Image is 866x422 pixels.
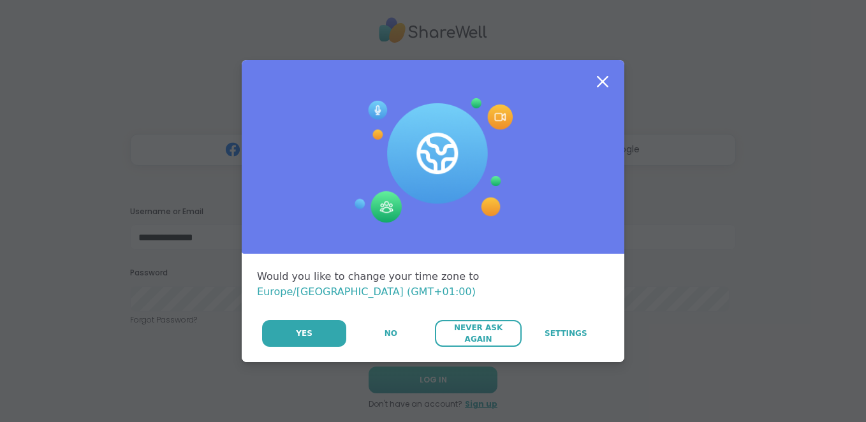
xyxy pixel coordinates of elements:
[523,320,609,347] a: Settings
[348,320,434,347] button: No
[435,320,521,347] button: Never Ask Again
[296,328,312,339] span: Yes
[257,269,609,300] div: Would you like to change your time zone to
[257,286,476,298] span: Europe/[GEOGRAPHIC_DATA] (GMT+01:00)
[441,322,515,345] span: Never Ask Again
[262,320,346,347] button: Yes
[545,328,587,339] span: Settings
[353,98,513,223] img: Session Experience
[385,328,397,339] span: No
